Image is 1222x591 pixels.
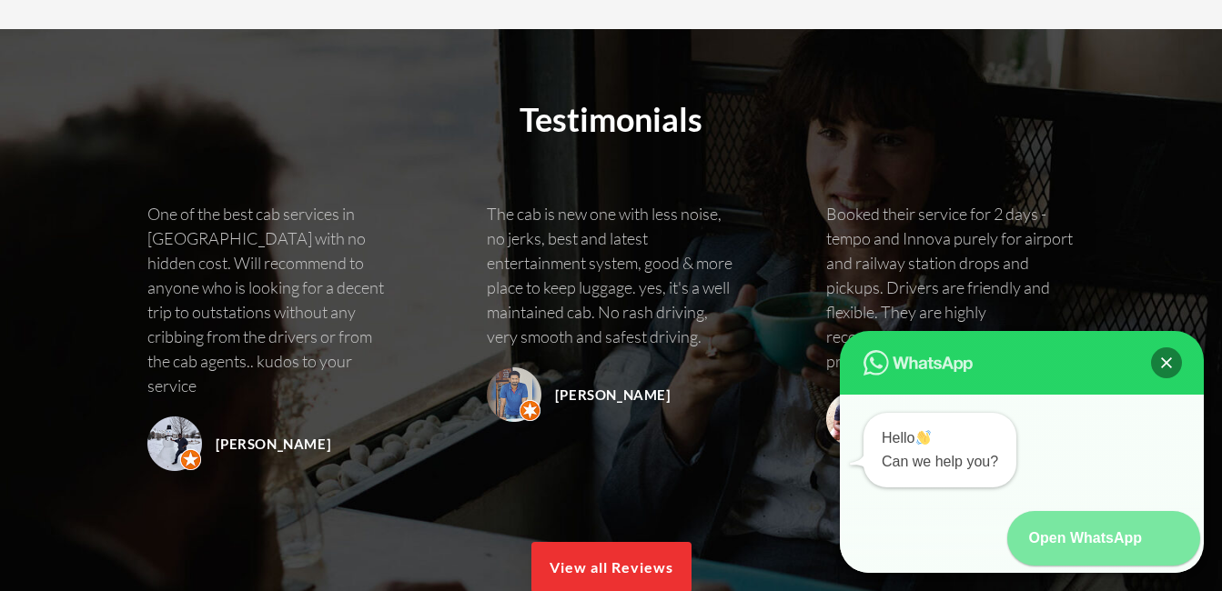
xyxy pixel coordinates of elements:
[487,367,541,422] img: Ramkumar S
[147,202,396,398] div: One of the best cab services in [GEOGRAPHIC_DATA] with no hidden cost. Will recommend to anyone w...
[550,560,673,575] span: View all Reviews
[147,416,202,471] img: Sathish Rajan
[916,430,931,445] img: 👋
[1007,511,1146,566] div: Open WhatsApp
[555,385,672,406] div: [PERSON_NAME]
[826,202,1075,374] div: Booked their service for 2 days - tempo and Innova purely for airport and railway station drops a...
[1007,511,1200,566] div: Open WhatsApp
[1151,347,1182,378] div: Close
[826,392,881,446] img: Keshav Chandran
[216,434,332,455] div: [PERSON_NAME]
[226,102,996,138] h3: Testimonials
[863,413,1016,487] div: Hello Can we help you?
[487,202,735,349] div: The cab is new one with less noise, no jerks, best and latest entertainment system, good & more p...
